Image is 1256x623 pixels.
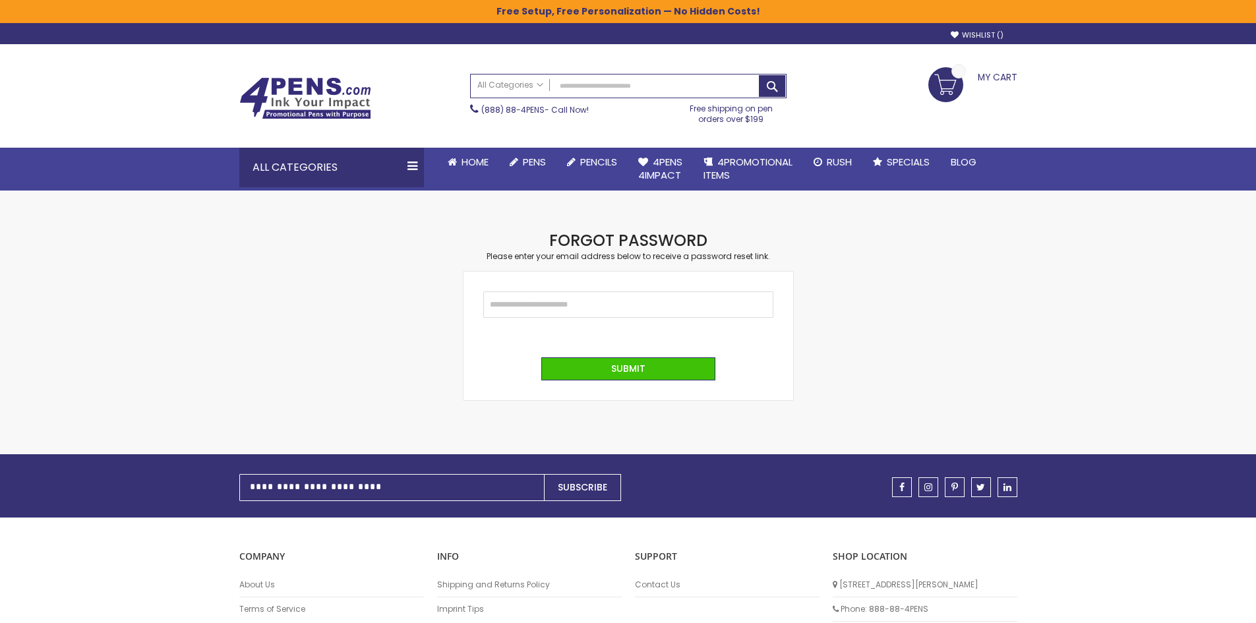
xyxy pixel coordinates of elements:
span: twitter [976,483,985,492]
a: twitter [971,477,991,497]
a: instagram [918,477,938,497]
a: About Us [239,579,424,590]
span: 4PROMOTIONAL ITEMS [703,155,792,182]
button: Submit [541,357,715,380]
span: Rush [827,155,852,169]
a: Wishlist [951,30,1003,40]
span: pinterest [951,483,958,492]
a: Home [437,148,499,177]
p: COMPANY [239,550,424,563]
a: Contact Us [635,579,820,590]
strong: Forgot Password [549,229,707,251]
p: Support [635,550,820,563]
a: facebook [892,477,912,497]
div: All Categories [239,148,424,187]
span: instagram [924,483,932,492]
p: SHOP LOCATION [833,550,1017,563]
span: Subscribe [558,481,607,494]
span: Home [462,155,489,169]
span: linkedin [1003,483,1011,492]
span: Blog [951,155,976,169]
a: Shipping and Returns Policy [437,579,622,590]
span: - Call Now! [481,104,589,115]
a: linkedin [998,477,1017,497]
a: Rush [803,148,862,177]
span: 4Pens 4impact [638,155,682,182]
a: 4PROMOTIONALITEMS [693,148,803,191]
a: Blog [940,148,987,177]
img: 4Pens Custom Pens and Promotional Products [239,77,371,119]
p: INFO [437,550,622,563]
li: Phone: 888-88-4PENS [833,597,1017,622]
div: Free shipping on pen orders over $199 [676,98,787,125]
a: All Categories [471,74,550,96]
span: Specials [887,155,930,169]
a: pinterest [945,477,965,497]
a: Pencils [556,148,628,177]
span: facebook [899,483,905,492]
span: Submit [611,362,645,375]
span: Pens [523,155,546,169]
button: Subscribe [544,474,621,501]
a: Specials [862,148,940,177]
li: [STREET_ADDRESS][PERSON_NAME] [833,573,1017,597]
a: (888) 88-4PENS [481,104,545,115]
a: Terms of Service [239,604,424,614]
a: 4Pens4impact [628,148,693,191]
a: Imprint Tips [437,604,622,614]
div: Please enter your email address below to receive a password reset link. [464,251,793,262]
span: Pencils [580,155,617,169]
span: All Categories [477,80,543,90]
a: Pens [499,148,556,177]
